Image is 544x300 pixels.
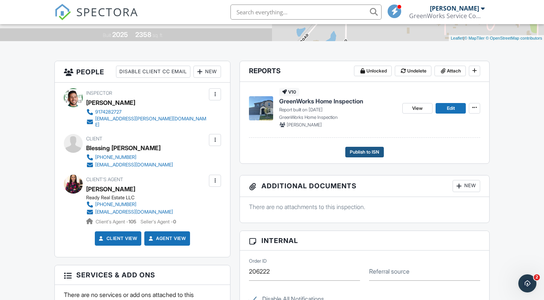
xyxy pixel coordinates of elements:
[116,66,190,78] div: Disable Client CC Email
[103,32,111,38] span: Built
[141,219,176,225] span: Seller's Agent -
[135,31,151,38] div: 2358
[193,66,221,78] div: New
[95,154,136,160] div: [PHONE_NUMBER]
[430,5,479,12] div: [PERSON_NAME]
[534,274,540,280] span: 2
[55,265,230,285] h3: Services & Add ons
[86,177,123,182] span: Client's Agent
[249,203,480,211] p: There are no attachments to this inspection.
[147,235,186,242] a: Agent View
[453,180,480,192] div: New
[97,235,138,242] a: Client View
[128,219,136,225] strong: 105
[486,36,542,40] a: © OpenStreetMap contributors
[240,231,489,251] h3: Internal
[86,201,173,208] a: [PHONE_NUMBER]
[76,4,138,20] span: SPECTORA
[95,109,122,115] div: 9174282727
[95,209,173,215] div: [EMAIL_ADDRESS][DOMAIN_NAME]
[86,97,135,108] div: [PERSON_NAME]
[369,267,410,275] label: Referral source
[518,274,536,292] iframe: Intercom live chat
[86,90,112,96] span: Inspector
[409,12,485,20] div: GreenWorks Service Company
[96,219,138,225] span: Client's Agent -
[112,31,128,38] div: 2025
[86,154,173,161] a: [PHONE_NUMBER]
[86,161,173,169] a: [EMAIL_ADDRESS][DOMAIN_NAME]
[173,219,176,225] strong: 0
[95,116,207,128] div: [EMAIL_ADDRESS][PERSON_NAME][DOMAIN_NAME]
[153,32,163,38] span: sq. ft.
[95,162,173,168] div: [EMAIL_ADDRESS][DOMAIN_NAME]
[86,208,173,216] a: [EMAIL_ADDRESS][DOMAIN_NAME]
[230,5,382,20] input: Search everything...
[54,4,71,20] img: The Best Home Inspection Software - Spectora
[86,116,207,128] a: [EMAIL_ADDRESS][PERSON_NAME][DOMAIN_NAME]
[451,36,463,40] a: Leaflet
[249,258,267,265] label: Order ID
[86,195,179,201] div: Ready Real Estate LLC
[86,142,161,154] div: Blessing [PERSON_NAME]
[86,183,135,195] div: [PERSON_NAME]
[54,10,138,26] a: SPECTORA
[86,136,102,142] span: Client
[464,36,485,40] a: © MapTiler
[449,35,544,42] div: |
[95,202,136,208] div: [PHONE_NUMBER]
[240,175,489,197] h3: Additional Documents
[86,108,207,116] a: 9174282727
[55,61,230,83] h3: People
